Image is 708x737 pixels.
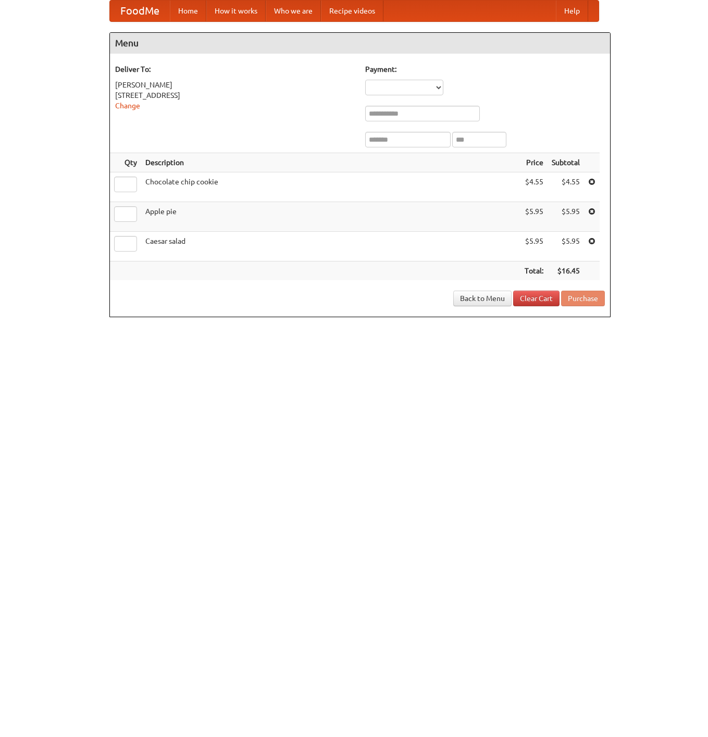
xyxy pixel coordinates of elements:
[520,202,548,232] td: $5.95
[520,153,548,172] th: Price
[141,232,520,261] td: Caesar salad
[141,172,520,202] td: Chocolate chip cookie
[548,172,584,202] td: $4.55
[110,33,610,54] h4: Menu
[141,202,520,232] td: Apple pie
[365,64,605,74] h5: Payment:
[141,153,520,172] th: Description
[520,232,548,261] td: $5.95
[548,232,584,261] td: $5.95
[115,102,140,110] a: Change
[115,90,355,101] div: [STREET_ADDRESS]
[561,291,605,306] button: Purchase
[520,172,548,202] td: $4.55
[206,1,266,21] a: How it works
[548,202,584,232] td: $5.95
[556,1,588,21] a: Help
[520,261,548,281] th: Total:
[110,1,170,21] a: FoodMe
[115,64,355,74] h5: Deliver To:
[321,1,383,21] a: Recipe videos
[110,153,141,172] th: Qty
[170,1,206,21] a: Home
[115,80,355,90] div: [PERSON_NAME]
[513,291,560,306] a: Clear Cart
[266,1,321,21] a: Who we are
[548,153,584,172] th: Subtotal
[548,261,584,281] th: $16.45
[453,291,512,306] a: Back to Menu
